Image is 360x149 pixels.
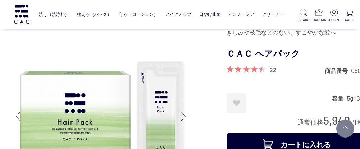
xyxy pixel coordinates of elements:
[199,7,221,22] a: 日やけ止め
[350,119,356,126] span: 円
[165,7,191,22] a: メイクアップ
[345,9,354,23] a: CART
[314,17,324,23] p: RANKING
[39,7,69,22] a: 洗う（洗浄料）
[299,9,308,23] a: SEARCH
[332,95,347,102] dt: 容量
[262,7,284,22] a: クリーナー
[325,67,351,75] dt: 商品番号
[299,17,308,23] p: SEARCH
[329,9,339,23] a: LOGIN
[228,7,254,22] a: インナーケア
[314,9,324,23] a: RANKING
[13,5,30,24] img: logo
[269,66,277,74] a: 22
[77,7,111,22] a: 整える（パック）
[345,17,354,23] p: CART
[297,119,323,126] span: 通常価格
[329,17,339,23] p: LOGIN
[119,7,158,22] a: 守る（ローション）
[227,93,246,113] a: お気に入りに登録する
[323,113,350,127] span: 5,940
